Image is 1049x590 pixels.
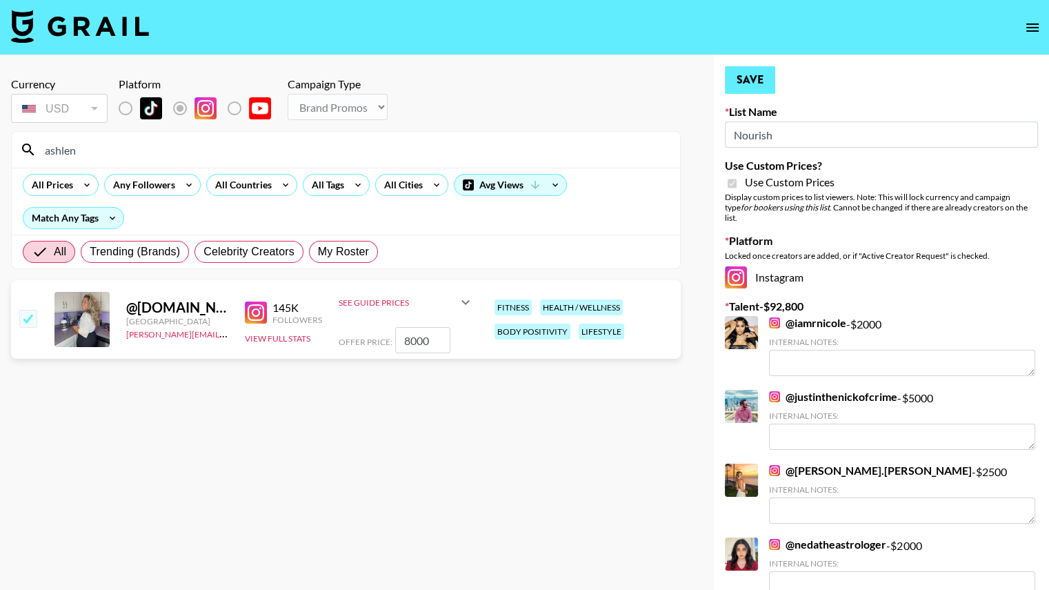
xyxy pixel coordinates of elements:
div: Internal Notes: [769,337,1035,347]
a: @iamrnicole [769,316,846,330]
div: - $ 2000 [769,316,1035,376]
div: body positivity [494,324,570,340]
div: Locked once creators are added, or if "Active Creator Request" is checked. [725,250,1038,261]
div: All Countries [207,175,274,195]
span: All [54,244,66,260]
div: Internal Notes: [769,411,1035,421]
div: Internal Notes: [769,558,1035,569]
button: Save [725,66,775,94]
div: USD [14,97,105,121]
img: TikTok [140,97,162,119]
div: List locked to Instagram. [119,94,282,123]
img: Instagram [725,266,747,288]
div: Platform [119,77,282,91]
img: Instagram [194,97,217,119]
div: health / wellness [540,299,623,315]
div: Currency is locked to USD [11,91,108,126]
div: All Tags [303,175,347,195]
div: - $ 5000 [769,390,1035,450]
input: 3,000 [395,327,450,353]
span: My Roster [318,244,369,260]
div: fitness [494,299,532,315]
div: lifestyle [579,324,624,340]
span: Use Custom Prices [745,175,835,189]
div: Display custom prices to list viewers. Note: This will lock currency and campaign type . Cannot b... [725,192,1038,223]
span: Trending (Brands) [90,244,180,260]
div: 145K [272,301,322,315]
img: Instagram [769,317,780,328]
img: YouTube [249,97,271,119]
a: @nedatheastrologer [769,538,886,551]
div: Campaign Type [288,77,388,91]
button: open drawer [1019,14,1046,41]
div: Followers [272,315,322,325]
a: @justinthenickofcrime [769,390,897,404]
div: Any Followers [105,175,178,195]
div: - $ 2500 [769,464,1035,524]
div: See Guide Prices [339,286,474,319]
div: Internal Notes: [769,484,1035,495]
div: All Cities [376,175,426,195]
img: Instagram [245,302,267,324]
a: [PERSON_NAME][EMAIL_ADDRESS][DOMAIN_NAME] [126,326,330,340]
button: View Full Stats [245,333,310,344]
span: Celebrity Creators [203,244,294,260]
label: List Name [725,105,1038,119]
label: Platform [725,234,1038,248]
div: All Prices [23,175,76,195]
div: Match Any Tags [23,208,123,228]
div: @ [DOMAIN_NAME] [126,299,228,316]
label: Talent - $ 92,800 [725,299,1038,313]
div: See Guide Prices [339,297,457,308]
label: Use Custom Prices? [725,159,1038,173]
span: Offer Price: [339,337,392,347]
em: for bookers using this list [741,202,830,213]
div: Currency [11,77,108,91]
img: Instagram [769,465,780,476]
img: Instagram [769,539,780,550]
div: Instagram [725,266,1038,288]
a: @[PERSON_NAME].[PERSON_NAME] [769,464,971,478]
div: Avg Views [454,175,566,195]
input: Search by User Name [37,139,672,161]
img: Instagram [769,391,780,402]
img: Grail Talent [11,10,149,43]
div: [GEOGRAPHIC_DATA] [126,316,228,326]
